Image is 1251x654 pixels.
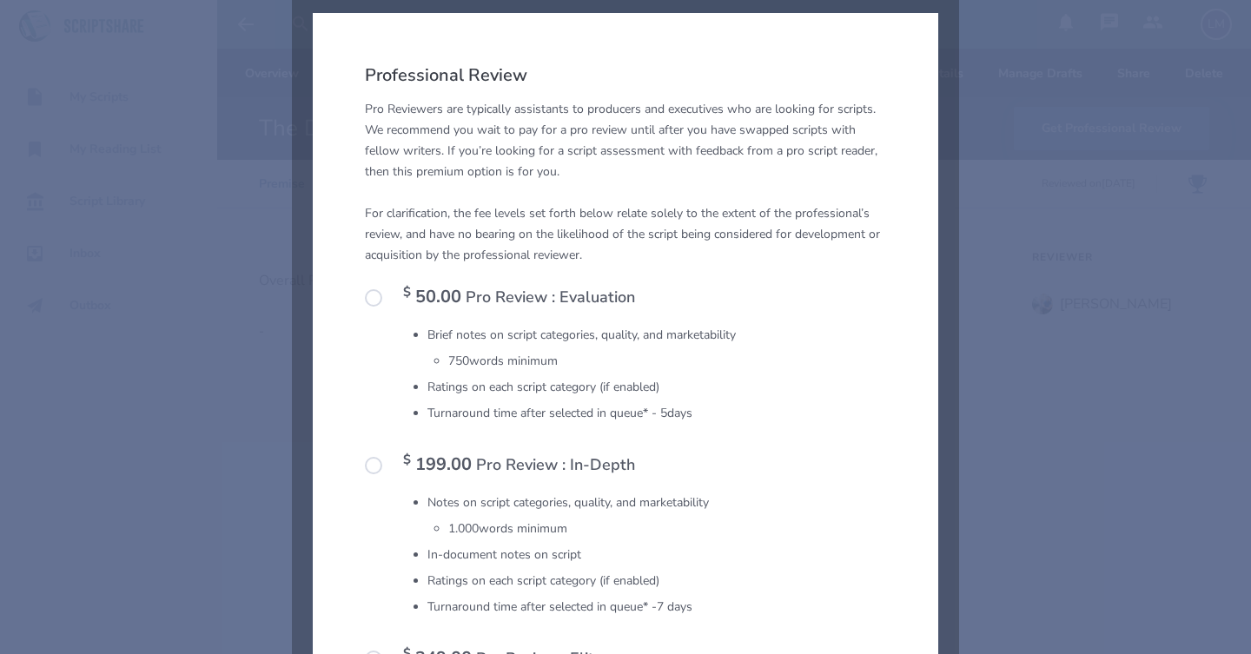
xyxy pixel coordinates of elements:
label: Pro Review : Evaluation [403,287,635,308]
strong: 199.00 [403,453,472,476]
li: Ratings on each script category (if enabled) [427,568,886,594]
sup: $ [403,451,411,468]
p: For clarification, the fee levels set forth below relate solely to the extent of the professional... [365,203,886,266]
h2: Professional Review [365,65,886,85]
li: In-document notes on script [427,542,886,568]
li: Ratings on each script category (if enabled) [427,374,886,400]
label: Pro Review : In-Depth [403,454,635,476]
strong: 50.00 [403,285,461,308]
li: Turnaround time after selected in queue* - 5 days [427,400,886,426]
li: 750 words minimum [448,348,886,374]
li: Turnaround time after selected in queue* - 7 days [427,594,886,620]
li: 1.000 words minimum [448,516,886,542]
li: Notes on script categories, quality, and marketability [427,490,886,542]
li: Brief notes on script categories, quality, and marketability [427,322,886,374]
p: Pro Reviewers are typically assistants to producers and executives who are looking for scripts. W... [365,99,886,182]
sup: $ [403,283,411,301]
